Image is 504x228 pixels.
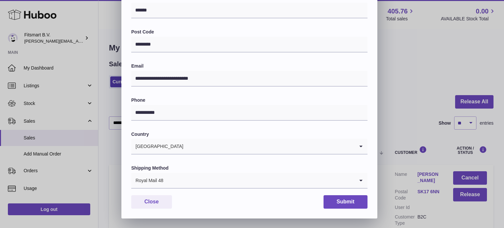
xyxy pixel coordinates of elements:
button: Submit [324,195,367,209]
div: Search for option [131,139,367,155]
label: Email [131,63,367,69]
label: Shipping Method [131,165,367,171]
label: Post Code [131,29,367,35]
input: Search for option [184,139,354,154]
span: Royal Mail 48 [131,173,164,188]
span: [GEOGRAPHIC_DATA] [131,139,184,154]
label: Country [131,131,367,137]
input: Search for option [164,173,354,188]
label: Phone [131,97,367,103]
button: Close [131,195,172,209]
div: Search for option [131,173,367,189]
